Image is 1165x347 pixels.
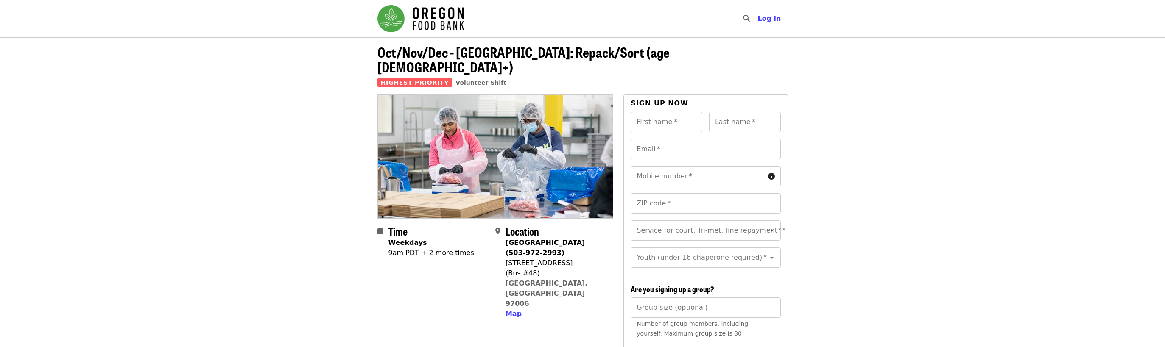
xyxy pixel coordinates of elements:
i: calendar icon [377,227,383,235]
span: Time [388,224,408,239]
input: ZIP code [631,193,780,214]
a: [GEOGRAPHIC_DATA], [GEOGRAPHIC_DATA] 97006 [506,279,588,308]
i: map-marker-alt icon [495,227,500,235]
input: Last name [709,112,781,132]
span: Sign up now [631,99,688,107]
button: Open [766,225,778,236]
input: Email [631,139,780,159]
div: [STREET_ADDRESS] [506,258,606,268]
span: Highest Priority [377,78,453,87]
button: Map [506,309,522,319]
img: Oct/Nov/Dec - Beaverton: Repack/Sort (age 10+) organized by Oregon Food Bank [378,95,613,218]
input: First name [631,112,702,132]
span: Map [506,310,522,318]
button: Open [766,252,778,264]
button: Log in [751,10,788,27]
input: [object Object] [631,297,780,318]
i: circle-info icon [768,172,775,180]
strong: Weekdays [388,239,427,247]
span: Are you signing up a group? [631,283,714,294]
strong: [GEOGRAPHIC_DATA] (503-972-2993) [506,239,585,257]
div: (Bus #48) [506,268,606,278]
span: Location [506,224,539,239]
a: Volunteer Shift [455,79,506,86]
span: Oct/Nov/Dec - [GEOGRAPHIC_DATA]: Repack/Sort (age [DEMOGRAPHIC_DATA]+) [377,42,670,77]
span: Log in [757,14,781,22]
input: Search [755,8,762,29]
span: Number of group members, including yourself. Maximum group size is 30 [637,320,748,337]
div: 9am PDT + 2 more times [388,248,474,258]
i: search icon [743,14,750,22]
input: Mobile number [631,166,764,186]
img: Oregon Food Bank - Home [377,5,464,32]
